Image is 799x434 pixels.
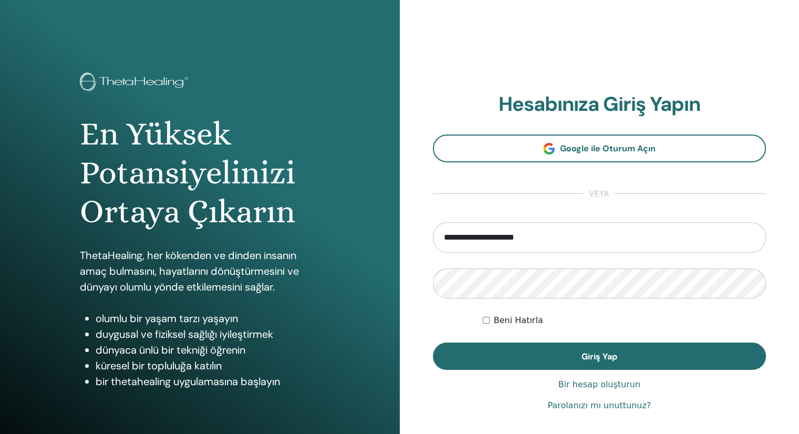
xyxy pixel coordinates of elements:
a: Parolanızı mı unuttunuz? [547,399,651,412]
font: Parolanızı mı unuttunuz? [547,400,651,410]
font: Beni Hatırla [494,315,543,325]
font: dünyaca ünlü bir tekniği öğrenin [96,343,245,357]
font: Hesabınıza Giriş Yapın [499,91,700,117]
font: En Yüksek Potansiyelinizi Ortaya Çıkarın [80,115,295,231]
font: Bir hesap oluşturun [558,379,640,389]
font: bir thetahealing uygulamasına başlayın [96,375,280,388]
a: Bir hesap oluşturun [558,378,640,391]
a: Google ile Oturum Açın [433,135,766,162]
font: veya [589,188,609,199]
font: duygusal ve fiziksel sağlığı iyileştirmek [96,327,273,341]
font: küresel bir topluluğa katılın [96,359,222,373]
font: Giriş Yap [582,351,617,362]
font: ThetaHealing, her kökenden ve dinden insanın amaç bulmasını, hayatlarını dönüştürmesini ve dünyay... [80,249,299,294]
font: Google ile Oturum Açın [560,143,656,154]
button: Giriş Yap [433,343,766,370]
div: Beni süresiz olarak veya manuel olarak çıkış yapana kadar kimlik doğrulamalı tut [483,314,766,327]
font: olumlu bir yaşam tarzı yaşayın [96,312,238,325]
